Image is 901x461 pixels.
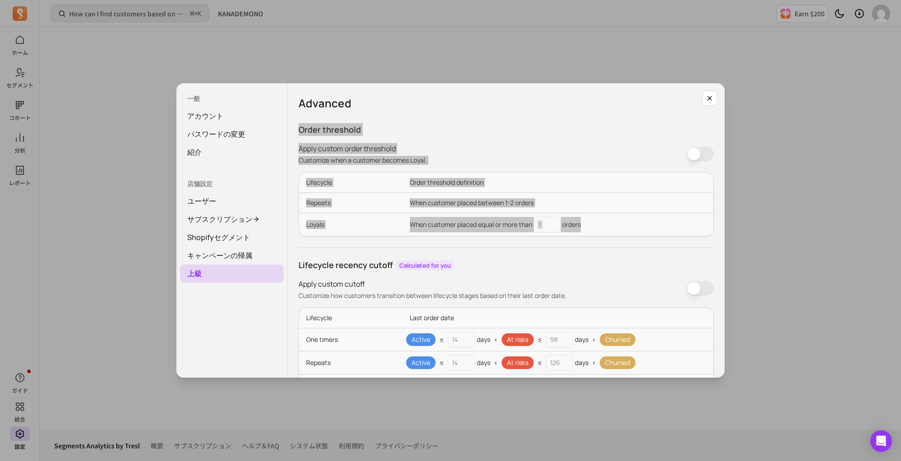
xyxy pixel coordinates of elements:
div: Open Intercom Messenger [870,430,892,452]
a: パスワードの変更 [180,125,284,143]
p: When customer placed equal or more than orders [410,217,581,232]
p: When customer placed between 1- orders [403,193,713,213]
a: アカウント [180,107,284,125]
p: Loyals [299,215,403,235]
span: Churned [600,333,635,346]
p: Apply custom order threshold [299,143,427,154]
a: Shopifyセグメント [180,228,284,246]
p: ≤ [439,358,444,367]
a: 紹介 [180,143,284,161]
a: サブスクリプション [180,210,284,228]
a: 上級 [180,264,284,283]
p: days [477,335,490,344]
p: Lifecycle [299,308,403,328]
p: < [592,335,596,344]
p: One timers [306,335,406,344]
span: Churned [600,356,635,369]
p: Order threshold [299,123,714,136]
p: Lifecycle [299,173,403,192]
h5: Advanced [299,94,714,112]
p: 店舗設定 [180,179,284,188]
p: Order threshold definition [403,173,713,192]
span: Active [406,333,436,346]
p: ≤ [537,358,542,367]
p: ≤ [439,335,444,344]
p: < [494,358,498,367]
p: ≤ [537,335,542,344]
a: キャンペーンの帰属 [180,246,284,264]
span: At risks [502,333,534,346]
p: Apply custom cutoff [299,279,567,289]
span: Calculated for you [397,260,454,270]
p: Customize when a customer becomes Loyal. [299,156,427,165]
p: < [494,335,498,344]
p: Repeats [306,358,406,367]
p: days [575,358,588,367]
p: Customize how customers transition between lifecycle stages based on their last order date. [299,291,567,300]
p: Last order date [403,308,713,328]
p: days [477,358,490,367]
p: Lifecycle recency cutoff [299,259,393,271]
p: Repeats [299,193,403,213]
p: < [592,358,596,367]
p: days [575,335,588,344]
a: ユーザー [180,192,284,210]
span: 2 [510,198,514,207]
span: At risks [502,356,534,369]
span: Active [406,356,436,369]
p: 一般 [180,94,284,103]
